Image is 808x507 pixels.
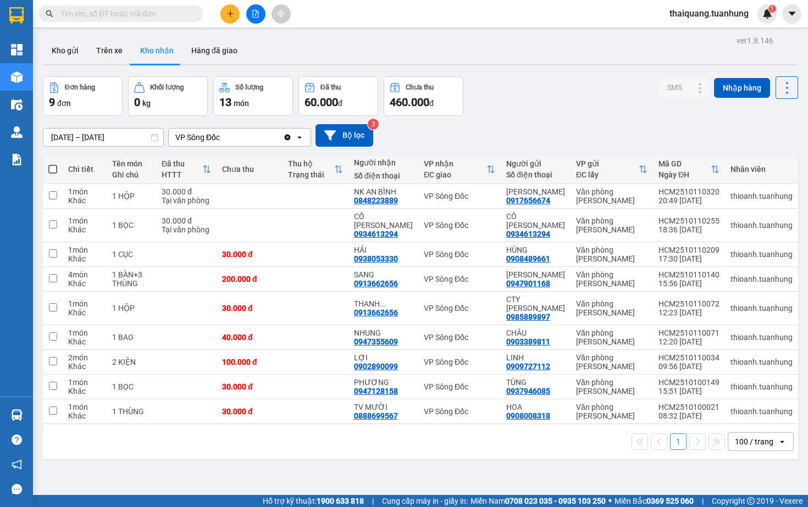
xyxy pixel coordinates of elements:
div: 1 BỌC [112,221,151,230]
div: 0908489661 [506,254,550,263]
div: thioanh.tuanhung [730,382,793,391]
div: 15:56 [DATE] [658,279,720,288]
span: kg [142,99,151,108]
div: Khác [68,196,101,205]
div: Văn phòng [PERSON_NAME] [576,299,647,317]
div: HCM2510100149 [658,378,720,387]
div: CTY KIM HOÀN [506,295,565,313]
div: ĐC giao [424,170,486,179]
div: 15:51 [DATE] [658,387,720,395]
div: Tại văn phòng [162,196,211,205]
div: Ngày ĐH [658,170,711,179]
div: NK AN BÌNH [354,187,413,196]
div: 08:32 [DATE] [658,411,720,420]
span: Cung cấp máy in - giấy in: [382,495,468,507]
div: VP Sông Đốc [424,304,495,313]
div: 30.000 đ [162,187,211,196]
div: VP Sông Đốc [424,382,495,391]
svg: open [778,437,787,446]
button: Khối lượng0kg [128,76,208,116]
span: | [702,495,704,507]
button: Hàng đã giao [182,37,246,64]
div: HCM2510110072 [658,299,720,308]
span: file-add [252,10,259,18]
input: Select a date range. [43,129,163,146]
div: 30.000 đ [162,216,211,225]
sup: 1 [768,5,776,13]
span: 1 [770,5,774,13]
button: file-add [246,4,265,24]
div: Số điện thoại [506,170,565,179]
div: 1 CỤC [112,250,151,259]
div: Tên món [112,159,151,168]
span: Miền Bắc [615,495,694,507]
div: 0938053330 [354,254,398,263]
img: warehouse-icon [11,99,23,110]
div: 1 HỘP [112,304,151,313]
span: question-circle [12,434,22,445]
div: Khác [68,254,101,263]
strong: 1900 633 818 [317,497,364,505]
div: thioanh.tuanhung [730,250,793,259]
div: CÔ HOÀNG [354,212,413,230]
div: thioanh.tuanhung [730,407,793,416]
div: Đã thu [320,83,341,91]
th: Toggle SortBy [283,155,348,184]
svg: Clear value [283,133,292,142]
span: Hỗ trợ kỹ thuật: [263,495,364,507]
div: 1 món [68,187,101,196]
div: 0934613294 [354,230,398,238]
div: 09:56 [DATE] [658,362,720,371]
div: Chưa thu [406,83,434,91]
div: Nhân viên [730,165,793,174]
div: LINH [506,353,565,362]
th: Toggle SortBy [653,155,725,184]
div: Đã thu [162,159,202,168]
span: đ [429,99,434,108]
div: 0917656674 [506,196,550,205]
div: BẢO TÍN [506,187,565,196]
div: 40.000 đ [222,333,277,342]
div: Văn phòng [PERSON_NAME] [576,187,647,205]
div: 0902890099 [354,362,398,371]
div: 30.000 đ [222,407,277,416]
div: VP gửi [576,159,639,168]
div: 0947901168 [506,279,550,288]
div: 12:20 [DATE] [658,337,720,346]
button: Chưa thu460.000đ [384,76,463,116]
div: Khác [68,362,101,371]
div: Mã GD [658,159,711,168]
span: ... [380,299,386,308]
img: warehouse-icon [11,71,23,83]
div: Số điện thoại [354,171,413,180]
div: HCM2510110320 [658,187,720,196]
span: 13 [219,96,231,109]
div: Người nhận [354,158,413,167]
div: thioanh.tuanhung [730,358,793,366]
svg: open [295,133,304,142]
div: CHÂU [506,328,565,337]
div: Văn phòng [PERSON_NAME] [576,328,647,346]
div: 4 món [68,270,101,279]
div: Văn phòng [PERSON_NAME] [576,353,647,371]
div: LỢI [354,353,413,362]
div: VP Sông Đốc [424,358,495,366]
div: Văn phòng [PERSON_NAME] [576,216,647,234]
div: VP Sông Đốc [424,250,495,259]
th: Toggle SortBy [571,155,653,184]
div: VP Sông Đốc [424,333,495,342]
div: VP Sông Đốc [424,275,495,283]
div: 1 BỌC [112,382,151,391]
button: Kho nhận [131,37,182,64]
div: 200.000 đ [222,275,277,283]
div: CÔ HOÀNG [506,212,565,230]
div: Đơn hàng [65,83,95,91]
div: 0888699567 [354,411,398,420]
div: 0937946085 [506,387,550,395]
div: TÙNG [506,378,565,387]
button: Đơn hàng9đơn [43,76,123,116]
button: Trên xe [87,37,131,64]
div: 18:36 [DATE] [658,225,720,234]
div: 0848223889 [354,196,398,205]
div: 0913662656 [354,308,398,317]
